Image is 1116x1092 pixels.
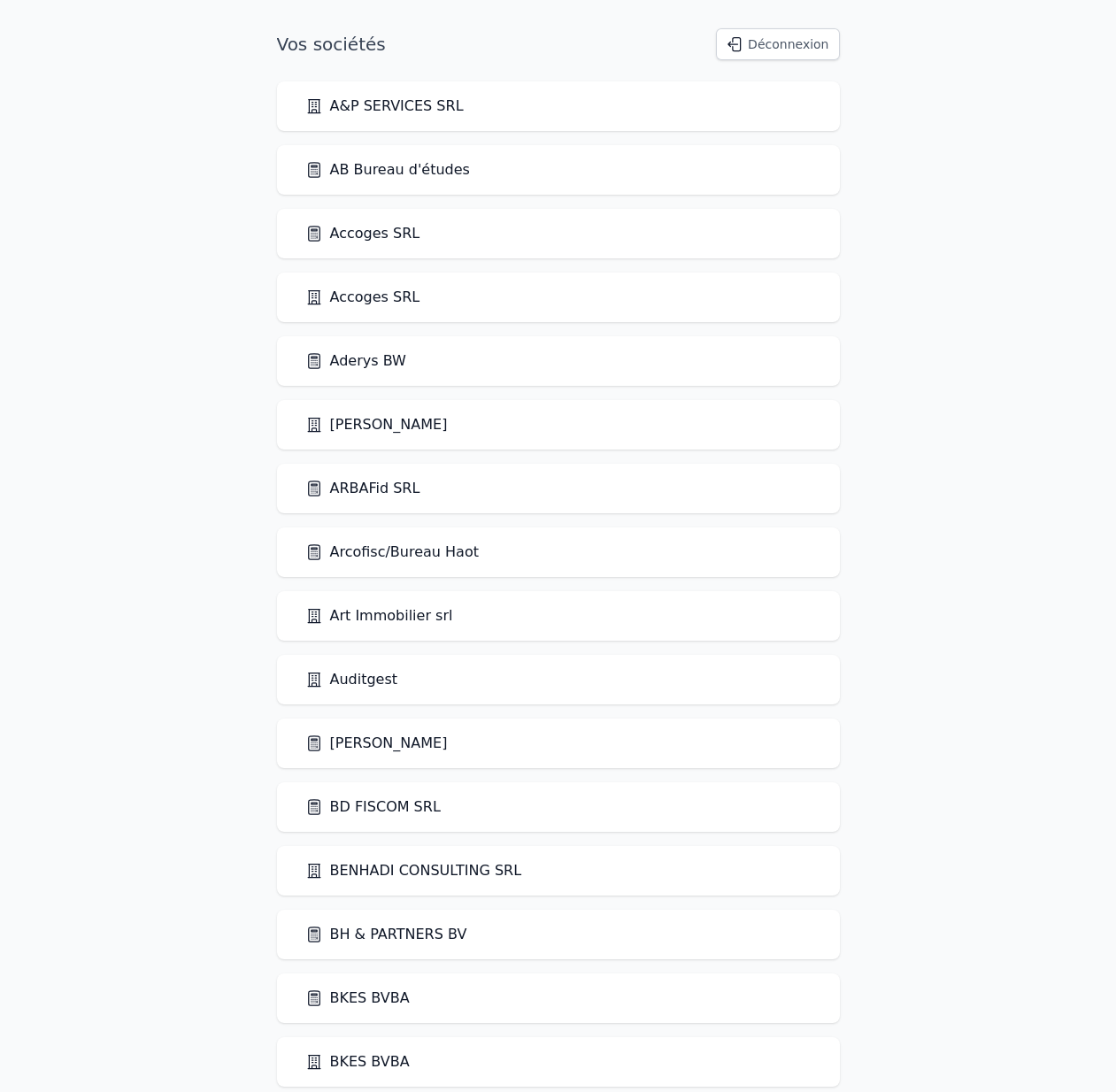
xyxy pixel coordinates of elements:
[305,350,406,372] a: Aderys BW
[305,605,453,627] a: Art Immobilier srl
[305,860,522,881] a: BENHADI CONSULTING SRL
[305,988,410,1009] a: BKES BVBA
[305,478,420,499] a: ARBAFid SRL
[305,414,448,435] a: [PERSON_NAME]
[305,669,398,690] a: Auditgest
[305,223,420,244] a: Accoges SRL
[305,96,464,117] a: A&P SERVICES SRL
[305,287,420,308] a: Accoges SRL
[305,796,441,818] a: BD FISCOM SRL
[305,924,467,945] a: BH & PARTNERS BV
[277,32,386,57] h1: Vos sociétés
[716,28,839,60] button: Déconnexion
[305,733,448,754] a: [PERSON_NAME]
[305,1051,410,1073] a: BKES BVBA
[305,159,470,181] a: AB Bureau d'études
[305,542,479,563] a: Arcofisc/Bureau Haot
